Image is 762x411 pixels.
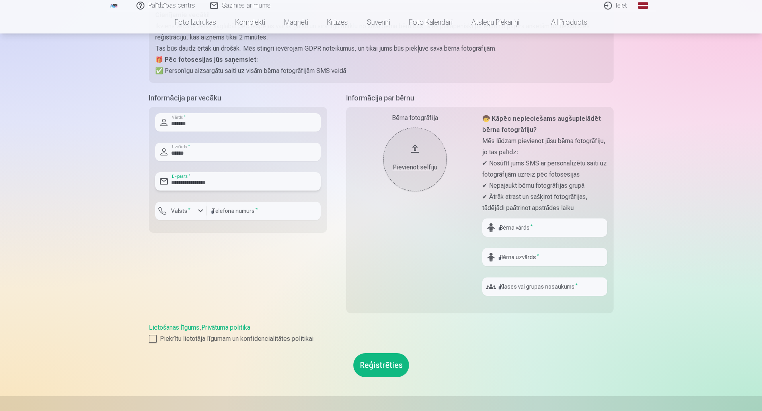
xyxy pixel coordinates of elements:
[357,11,400,33] a: Suvenīri
[482,158,607,180] p: ✔ Nosūtīt jums SMS ar personalizētu saiti uz fotogrāfijām uzreiz pēc fotosesijas
[226,11,275,33] a: Komplekti
[482,115,601,134] strong: 🧒 Kāpēc nepieciešams augšupielādēt bērna fotogrāfiju?
[353,113,477,123] div: Bērna fotogrāfija
[149,323,614,344] div: ,
[155,56,258,63] strong: 🎁 Pēc fotosesijas jūs saņemsiet:
[155,65,607,77] p: ✅ Personīgu aizsargātu saiti uz visām bērna fotogrāfijām SMS veidā
[346,92,614,104] h5: Informācija par bērnu
[110,3,119,8] img: /fa1
[155,202,207,220] button: Valsts*
[155,43,607,54] p: Tas būs daudz ērtāk un drošāk. Mēs stingri ievērojam GDPR noteikumus, un tikai jums būs piekļuve ...
[168,207,194,215] label: Valsts
[318,11,357,33] a: Krūzes
[275,11,318,33] a: Magnēti
[482,180,607,191] p: ✔ Nepajaukt bērnu fotogrāfijas grupā
[482,136,607,158] p: Mēs lūdzam pievienot jūsu bērna fotogrāfiju, jo tas palīdz:
[353,353,409,377] button: Reģistrēties
[400,11,462,33] a: Foto kalendāri
[482,191,607,214] p: ✔ Ātrāk atrast un sašķirot fotogrāfijas, tādējādi paātrinot apstrādes laiku
[391,163,439,172] div: Pievienot selfiju
[149,324,199,331] a: Lietošanas līgums
[149,92,327,104] h5: Informācija par vecāku
[165,11,226,33] a: Foto izdrukas
[529,11,597,33] a: All products
[201,324,250,331] a: Privātuma politika
[149,334,614,344] label: Piekrītu lietotāja līgumam un konfidencialitātes politikai
[462,11,529,33] a: Atslēgu piekariņi
[383,128,447,191] button: Pievienot selfiju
